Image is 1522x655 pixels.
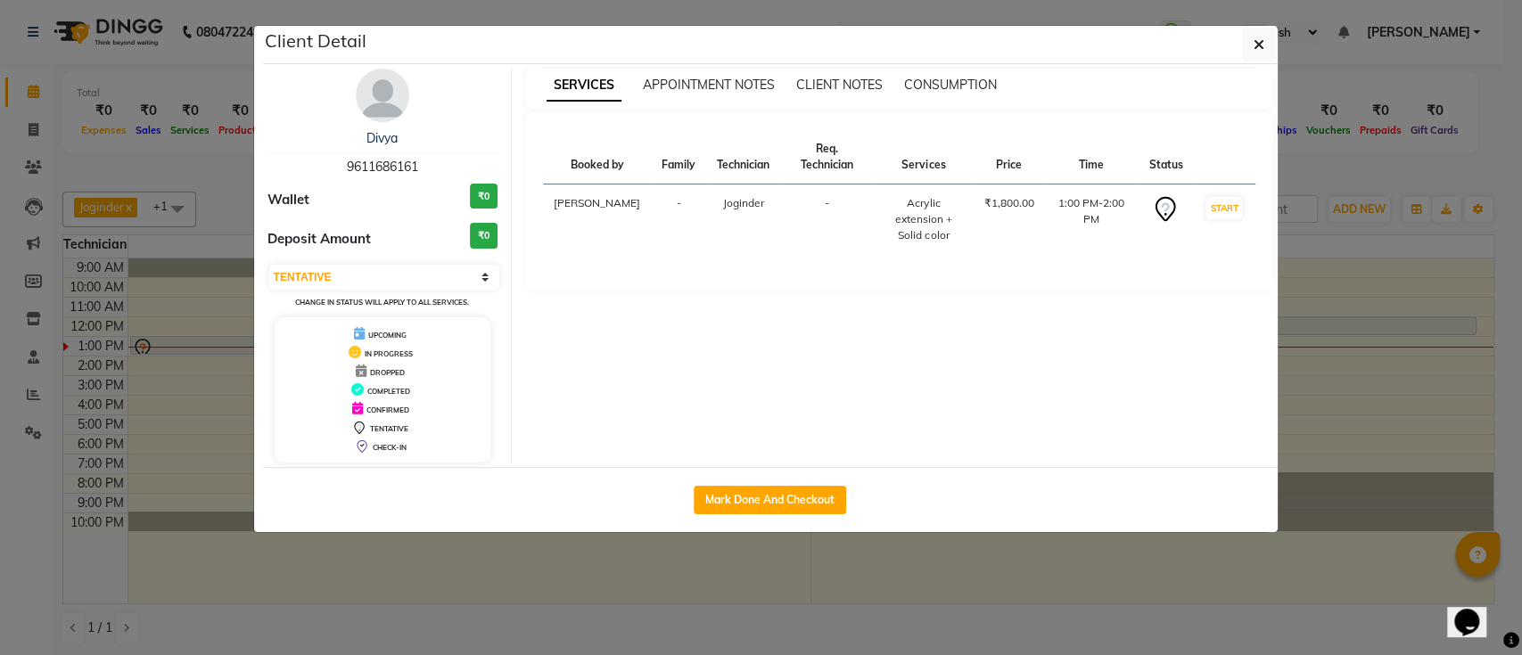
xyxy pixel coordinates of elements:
div: ₹1,800.00 [983,195,1033,211]
small: Change in status will apply to all services. [295,298,469,307]
span: APPOINTMENT NOTES [643,77,775,93]
span: CHECK-IN [373,443,407,452]
span: SERVICES [547,70,621,102]
h5: Client Detail [265,28,366,54]
span: Joginder [723,196,764,209]
th: Req. Technician [780,130,874,184]
span: 9611686161 [347,159,418,175]
th: Technician [706,130,780,184]
th: Status [1138,130,1193,184]
img: avatar [356,69,409,122]
span: Wallet [267,190,309,210]
iframe: chat widget [1447,584,1504,637]
th: Time [1044,130,1138,184]
div: Acrylic extension + Solid color [884,195,962,243]
span: COMPLETED [367,387,410,396]
span: CONFIRMED [366,405,409,414]
span: TENTATIVE [370,424,408,433]
span: Deposit Amount [267,229,371,250]
td: - [651,184,706,255]
td: - [780,184,874,255]
span: CLIENT NOTES [796,77,883,93]
span: UPCOMING [368,331,407,340]
h3: ₹0 [470,184,498,209]
span: CONSUMPTION [904,77,997,93]
button: Mark Done And Checkout [694,486,846,514]
span: DROPPED [370,368,405,377]
h3: ₹0 [470,223,498,249]
th: Services [874,130,973,184]
span: IN PROGRESS [365,349,413,358]
th: Booked by [543,130,651,184]
td: 1:00 PM-2:00 PM [1044,184,1138,255]
th: Family [651,130,706,184]
th: Price [973,130,1044,184]
button: START [1205,197,1242,219]
a: Divya [366,130,398,146]
td: [PERSON_NAME] [543,184,651,255]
